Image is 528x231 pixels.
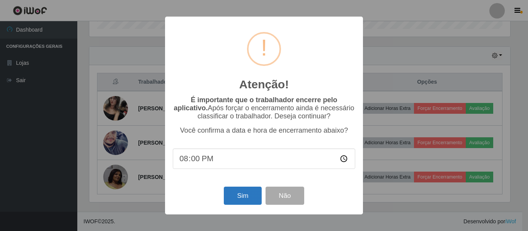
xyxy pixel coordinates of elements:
[239,78,289,91] h2: Atenção!
[266,187,304,205] button: Não
[173,126,355,135] p: Você confirma a data e hora de encerramento abaixo?
[224,187,261,205] button: Sim
[173,96,355,120] p: Após forçar o encerramento ainda é necessário classificar o trabalhador. Deseja continuar?
[174,96,337,112] b: É importante que o trabalhador encerre pelo aplicativo.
